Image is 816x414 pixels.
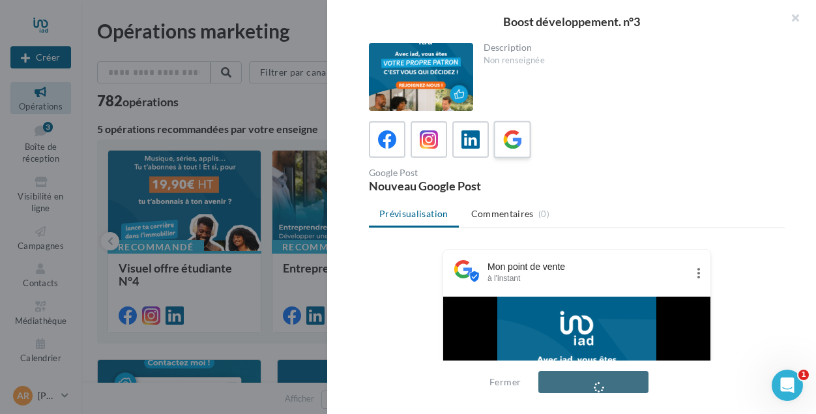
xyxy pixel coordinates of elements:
div: Nouveau Google Post [369,180,572,192]
span: (0) [538,209,549,219]
button: Fermer [484,374,526,390]
span: Commentaires [471,207,534,220]
div: Google Post [369,168,572,177]
div: Description [484,43,775,52]
iframe: Intercom live chat [772,370,803,401]
div: Boost développement. n°3 [348,16,795,27]
span: 1 [798,370,809,380]
div: Mon point de vente [488,260,687,273]
div: Non renseignée [484,55,775,67]
div: à l'instant [488,273,687,284]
